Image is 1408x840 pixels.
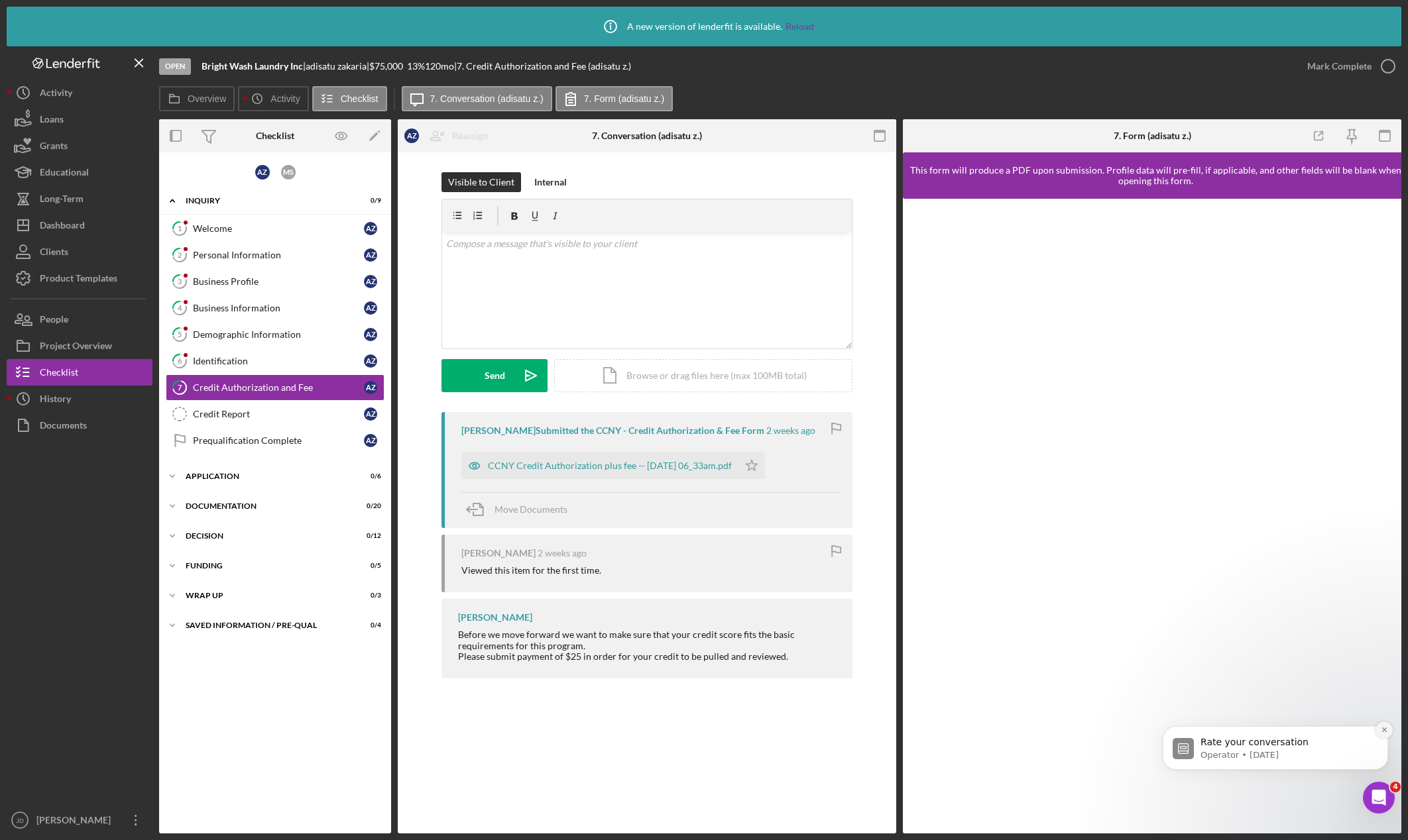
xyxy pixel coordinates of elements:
a: 2Personal Informationaz [166,242,384,268]
label: 7. Form (adisatu z.) [584,93,664,104]
tspan: 5 [178,330,182,339]
div: M S [281,165,296,180]
div: Business Information [193,303,364,313]
div: a z [364,328,377,341]
div: Visible to Client [448,172,514,192]
label: Checklist [341,93,379,104]
div: A new version of lenderfit is available. [594,10,814,43]
div: Welcome [193,223,364,234]
div: 7. Conversation (adisatu z.) [592,131,702,141]
div: 7. Form (adisatu z.) [1114,131,1191,141]
a: 1Welcomeaz [166,215,384,242]
button: 7. Conversation (adisatu z.) [402,86,552,111]
a: 4Business Informationaz [166,295,384,321]
div: Credit Authorization and Fee [193,382,364,393]
div: Credit Report [193,409,364,419]
div: Demographic Information [193,329,364,340]
button: Activity [238,86,308,111]
div: 0 / 5 [357,562,381,570]
div: 0 / 6 [357,472,381,480]
div: a z [404,129,419,143]
button: Internal [528,172,573,192]
button: Move Documents [461,493,581,526]
b: Bright Wash Laundry Inc [202,60,303,72]
p: Message from Operator, sent 4d ago [58,93,229,105]
div: Before we move forward we want to make sure that your credit score fits the basic requirements fo... [458,629,839,651]
tspan: 7 [178,383,182,392]
div: Inquiry [186,197,348,205]
tspan: 1 [178,224,182,233]
div: [PERSON_NAME] [33,807,119,837]
span: $75,000 [369,60,403,72]
div: | 7. Credit Authorization and Fee (adisatu z.) [454,61,631,72]
time: 2025-09-08 10:28 [538,548,587,558]
tspan: 6 [178,356,182,365]
div: Identification [193,356,364,366]
time: 2025-09-08 10:33 [766,425,815,436]
div: Open [159,58,191,75]
tspan: 4 [178,303,182,312]
button: Send [441,359,548,392]
a: Credit Reportaz [166,401,384,427]
div: [PERSON_NAME] [461,548,536,558]
button: Overview [159,86,235,111]
a: 7Credit Authorization and Feeaz [166,374,384,401]
div: 0 / 12 [357,532,381,540]
div: Mark Complete [1307,53,1372,79]
button: CCNY Credit Authorization plus fee -- [DATE] 06_33am.pdf [461,452,765,479]
div: a z [364,248,377,262]
div: Saved Information / Pre-Qual [186,621,348,629]
div: Prequalification Complete [193,435,364,446]
iframe: Intercom live chat [1363,782,1395,814]
div: 120 mo [425,61,454,72]
div: a z [364,407,377,421]
a: Reload [786,21,814,32]
img: Profile image for Operator [30,82,51,103]
div: [PERSON_NAME] Submitted the CCNY - Credit Authorization & Fee Form [461,425,764,436]
a: Prequalification Completeaz [166,427,384,454]
div: Please submit payment of $25 in order for your credit to be pulled and reviewed. [458,651,839,662]
div: | [202,61,306,72]
button: Dismiss notification [233,66,250,83]
button: azReassign [398,123,501,149]
div: Application [186,472,348,480]
button: Visible to Client [441,172,521,192]
button: JD[PERSON_NAME] [7,807,152,833]
div: 0 / 9 [357,197,381,205]
div: Documentation [186,502,348,510]
div: 0 / 4 [357,621,381,629]
button: Checklist [312,86,387,111]
div: Internal [534,172,567,192]
div: This form will produce a PDF upon submission. Profile data will pre-fill, if applicable, and othe... [909,165,1401,186]
div: Checklist [256,131,294,141]
span: 4 [1390,782,1401,792]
